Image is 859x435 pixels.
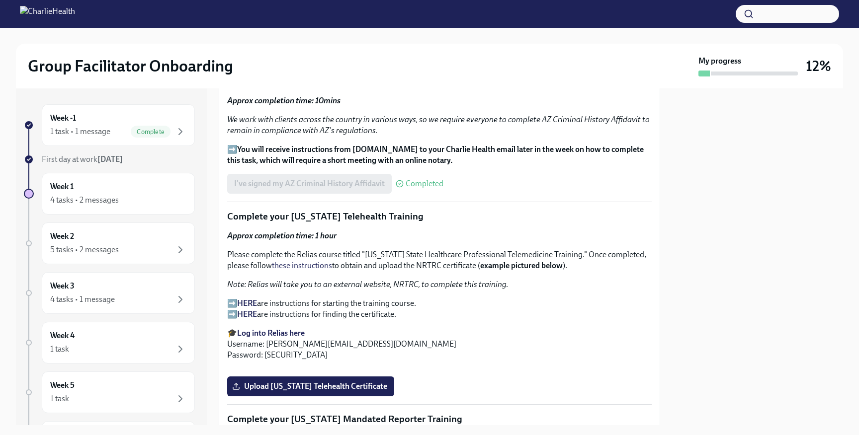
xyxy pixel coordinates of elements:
div: 1 task • 1 message [50,126,110,137]
a: Week 41 task [24,322,195,363]
a: Week 34 tasks • 1 message [24,272,195,314]
span: Completed [406,180,443,188]
p: ➡️ [227,144,652,166]
div: 1 task [50,344,69,355]
h6: Week 5 [50,380,75,391]
h6: Week 3 [50,281,75,291]
h6: Week 1 [50,181,74,192]
div: 4 tasks • 1 message [50,294,115,305]
p: Please complete the Relias course titled "[US_STATE] State Healthcare Professional Telemedicine T... [227,249,652,271]
a: these instructions [272,261,332,270]
h3: 12% [806,57,831,75]
h2: Group Facilitator Onboarding [28,56,233,76]
p: Complete your [US_STATE] Telehealth Training [227,210,652,223]
span: Upload [US_STATE] Telehealth Certificate [234,381,387,391]
h6: Week 2 [50,231,74,242]
p: ➡️ are instructions for starting the training course. ➡️ are instructions for finding the certifi... [227,298,652,320]
a: Week 25 tasks • 2 messages [24,222,195,264]
a: HERE [237,309,257,319]
label: Upload [US_STATE] Telehealth Certificate [227,376,394,396]
strong: [DATE] [97,154,123,164]
p: 🎓 Username: [PERSON_NAME][EMAIL_ADDRESS][DOMAIN_NAME] Password: [SECURITY_DATA] [227,328,652,361]
span: Complete [131,128,171,136]
strong: My progress [698,56,741,67]
div: 5 tasks • 2 messages [50,244,119,255]
a: Week 51 task [24,371,195,413]
a: Log into Relias here [237,328,305,338]
h6: Week 4 [50,330,75,341]
em: Note: Relias will take you to an external website, NRTRC, to complete this training. [227,280,509,289]
strong: Approx completion time: 10mins [227,96,341,105]
em: We work with clients across the country in various ways, so we require everyone to complete AZ Cr... [227,115,650,135]
strong: example pictured below [480,261,563,270]
a: HERE [237,298,257,308]
a: First day at work[DATE] [24,154,195,165]
span: First day at work [42,154,123,164]
a: Week -11 task • 1 messageComplete [24,104,195,146]
h6: Week -1 [50,113,76,124]
div: 4 tasks • 2 messages [50,195,119,206]
strong: You will receive instructions from [DOMAIN_NAME] to your Charlie Health email later in the week o... [227,145,644,165]
p: Complete your [US_STATE] Mandated Reporter Training [227,413,652,426]
strong: Approx completion time: 1 hour [227,231,337,240]
a: Week 14 tasks • 2 messages [24,173,195,215]
div: 1 task [50,393,69,404]
img: CharlieHealth [20,6,75,22]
